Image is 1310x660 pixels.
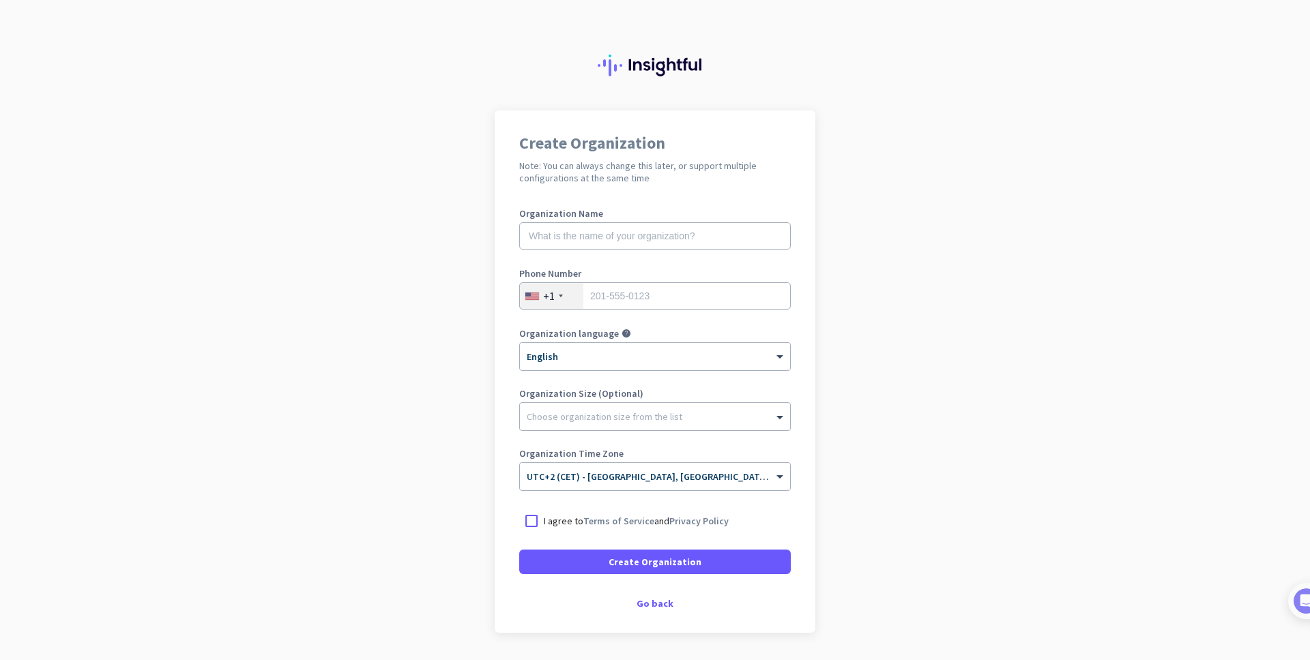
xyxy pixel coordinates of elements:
[583,515,654,527] a: Terms of Service
[519,389,791,398] label: Organization Size (Optional)
[519,599,791,608] div: Go back
[519,222,791,250] input: What is the name of your organization?
[543,289,555,303] div: +1
[519,449,791,458] label: Organization Time Zone
[519,135,791,151] h1: Create Organization
[598,55,712,76] img: Insightful
[544,514,729,528] p: I agree to and
[519,550,791,574] button: Create Organization
[519,160,791,184] h2: Note: You can always change this later, or support multiple configurations at the same time
[609,555,701,569] span: Create Organization
[519,269,791,278] label: Phone Number
[519,282,791,310] input: 201-555-0123
[519,209,791,218] label: Organization Name
[669,515,729,527] a: Privacy Policy
[519,329,619,338] label: Organization language
[622,329,631,338] i: help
